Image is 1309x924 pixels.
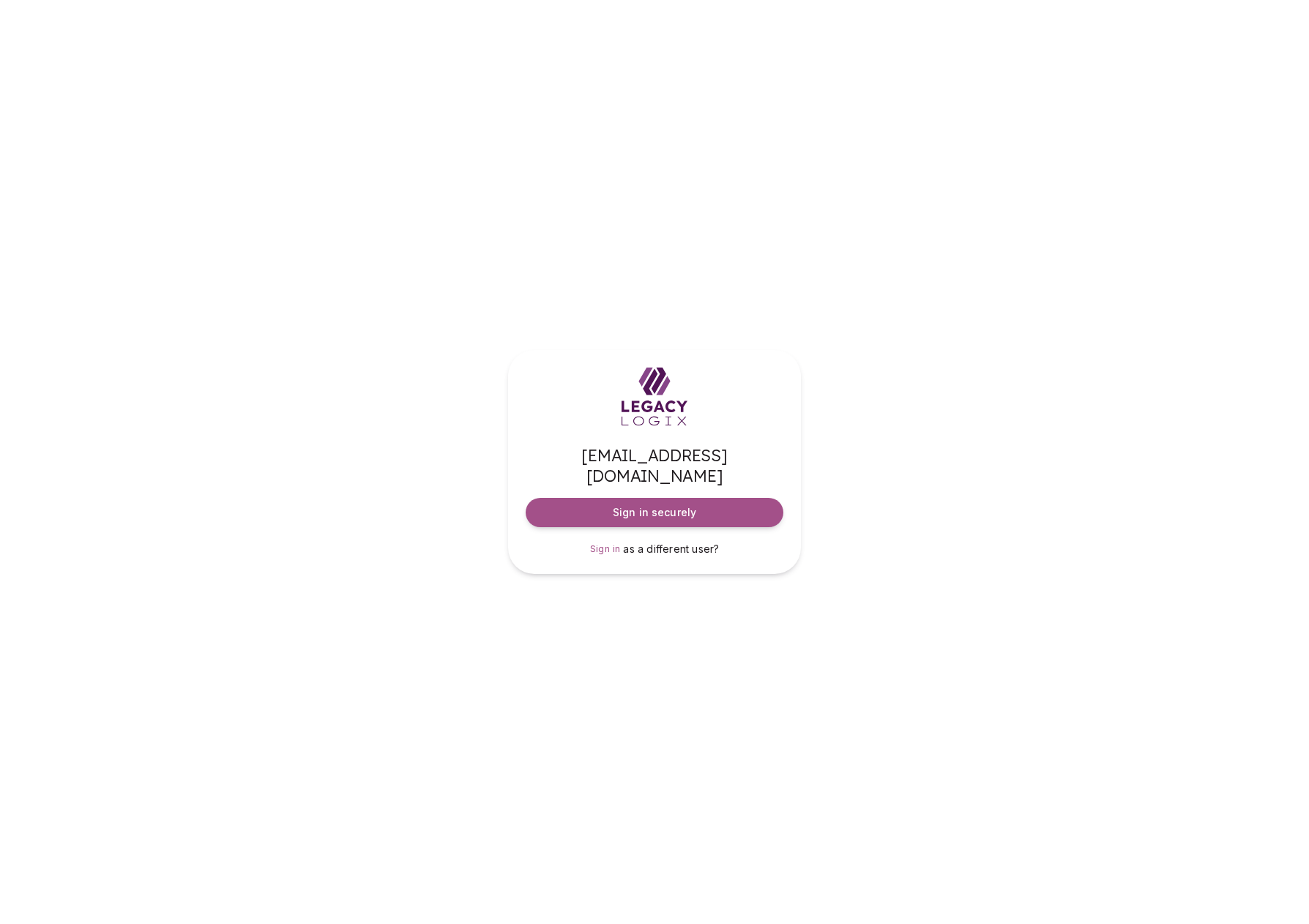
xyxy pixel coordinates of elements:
a: Sign in [590,542,621,556]
span: as a different user? [623,543,719,555]
span: [EMAIL_ADDRESS][DOMAIN_NAME] [526,445,783,486]
span: Sign in securely [613,505,696,520]
span: Sign in [590,543,621,554]
button: Sign in securely [526,498,783,527]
